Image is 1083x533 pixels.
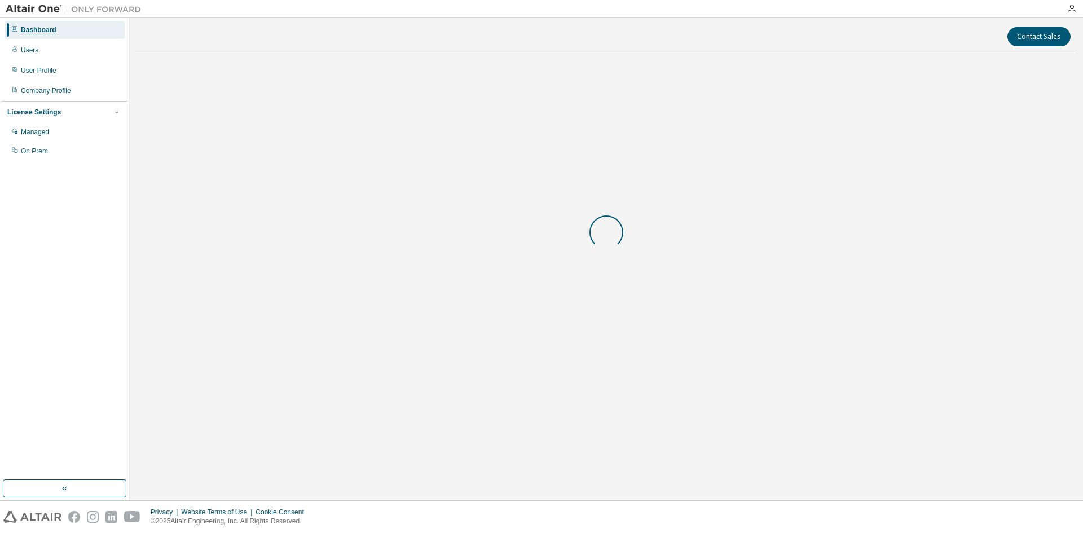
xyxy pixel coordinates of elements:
[21,86,71,95] div: Company Profile
[105,511,117,523] img: linkedin.svg
[21,147,48,156] div: On Prem
[68,511,80,523] img: facebook.svg
[21,46,38,55] div: Users
[21,25,56,34] div: Dashboard
[7,108,61,117] div: License Settings
[151,508,181,517] div: Privacy
[3,511,61,523] img: altair_logo.svg
[256,508,310,517] div: Cookie Consent
[21,66,56,75] div: User Profile
[6,3,147,15] img: Altair One
[151,517,311,526] p: © 2025 Altair Engineering, Inc. All Rights Reserved.
[124,511,140,523] img: youtube.svg
[1007,27,1071,46] button: Contact Sales
[181,508,256,517] div: Website Terms of Use
[87,511,99,523] img: instagram.svg
[21,127,49,136] div: Managed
